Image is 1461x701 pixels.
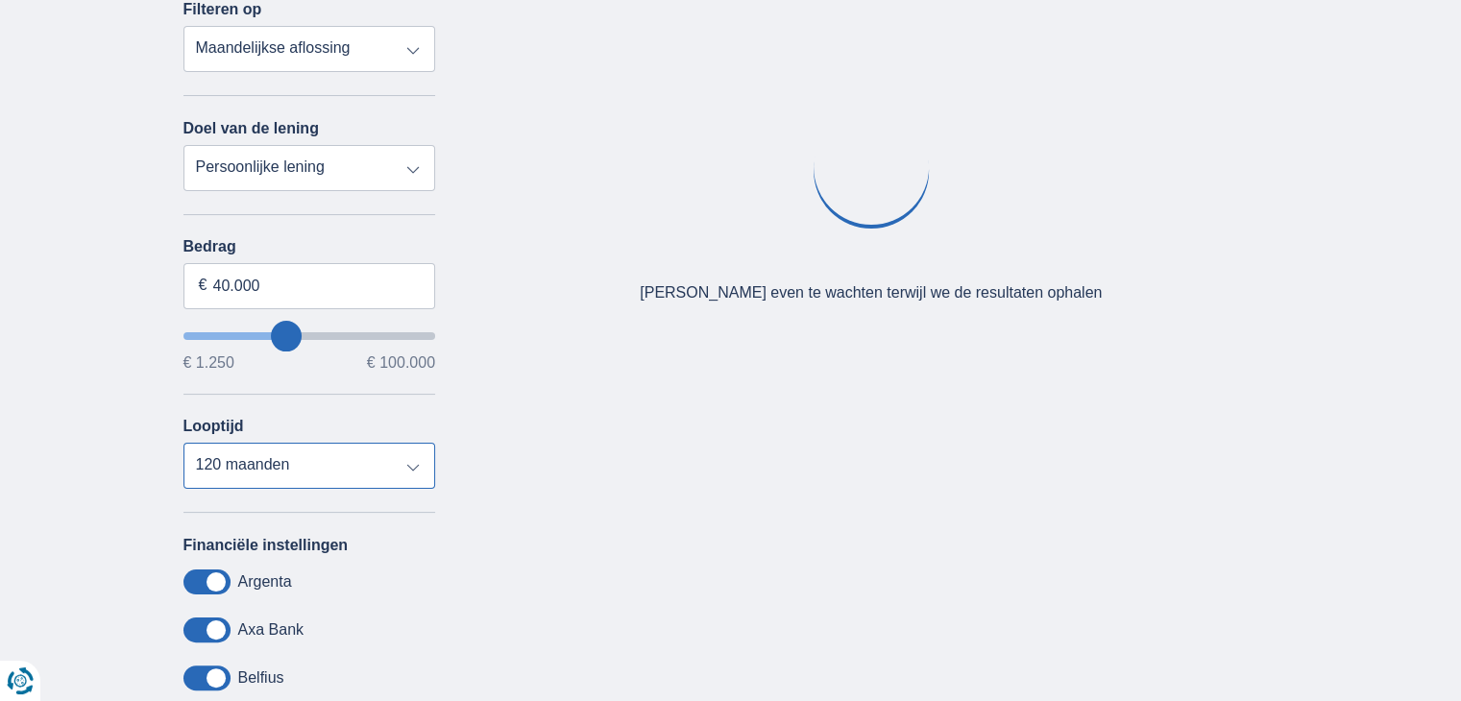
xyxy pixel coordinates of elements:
label: Financiële instellingen [183,537,349,554]
label: Filteren op [183,1,262,18]
label: Bedrag [183,238,436,255]
label: Doel van de lening [183,120,319,137]
input: wantToBorrow [183,332,436,340]
span: € 1.250 [183,355,234,371]
span: € [199,275,207,297]
label: Axa Bank [238,621,304,639]
span: € 100.000 [367,355,435,371]
label: Belfius [238,669,284,687]
label: Looptijd [183,418,244,435]
label: Argenta [238,573,292,591]
div: [PERSON_NAME] even te wachten terwijl we de resultaten ophalen [640,282,1102,304]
